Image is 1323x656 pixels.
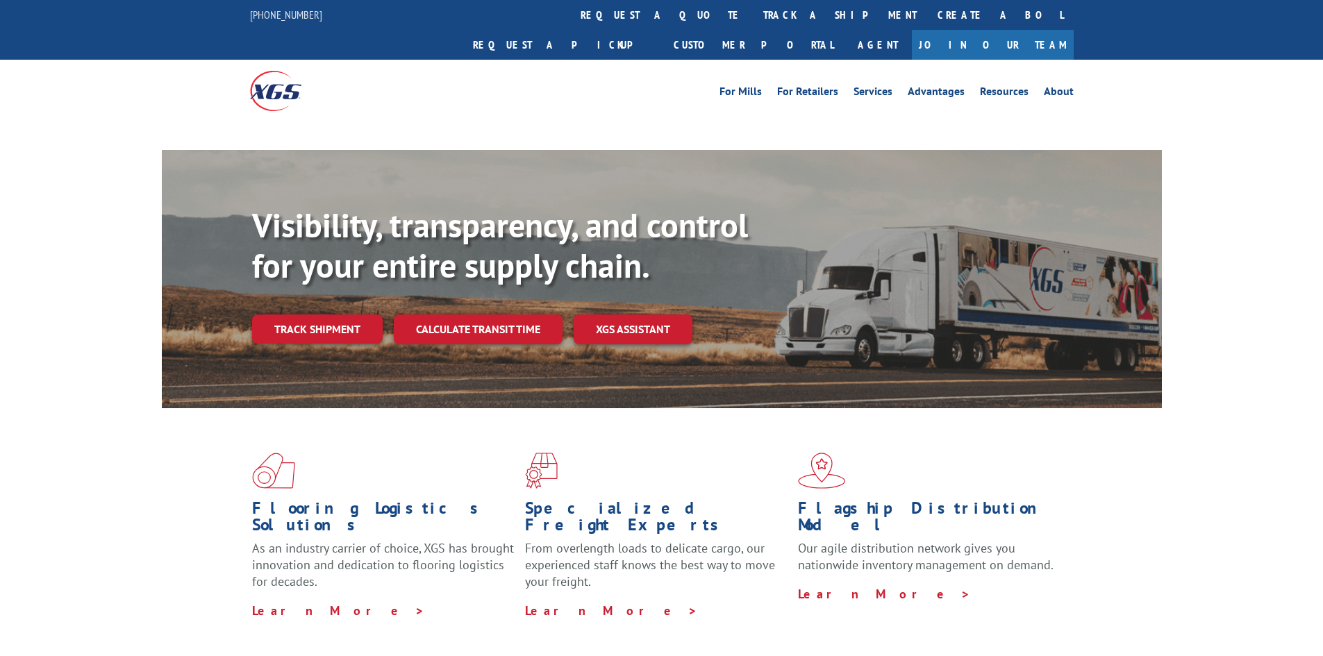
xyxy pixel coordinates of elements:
a: Agent [844,30,912,60]
a: Join Our Team [912,30,1074,60]
a: For Mills [719,86,762,101]
b: Visibility, transparency, and control for your entire supply chain. [252,203,748,287]
h1: Flagship Distribution Model [798,500,1060,540]
a: Services [854,86,892,101]
a: Calculate transit time [394,314,563,344]
p: From overlength loads to delicate cargo, our experienced staff knows the best way to move your fr... [525,540,788,602]
h1: Flooring Logistics Solutions [252,500,515,540]
a: XGS ASSISTANT [574,314,692,344]
span: Our agile distribution network gives you nationwide inventory management on demand. [798,540,1054,573]
a: Customer Portal [663,30,844,60]
a: Learn More > [525,603,698,619]
a: Request a pickup [463,30,663,60]
span: As an industry carrier of choice, XGS has brought innovation and dedication to flooring logistics... [252,540,514,589]
img: xgs-icon-total-supply-chain-intelligence-red [252,453,295,489]
a: Learn More > [252,603,425,619]
a: Resources [980,86,1029,101]
a: [PHONE_NUMBER] [250,8,322,22]
a: For Retailers [777,86,838,101]
a: Track shipment [252,314,383,344]
h1: Specialized Freight Experts [525,500,788,540]
a: Advantages [908,86,965,101]
img: xgs-icon-focused-on-flooring-red [525,453,558,489]
a: About [1044,86,1074,101]
a: Learn More > [798,586,971,602]
img: xgs-icon-flagship-distribution-model-red [798,453,846,489]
